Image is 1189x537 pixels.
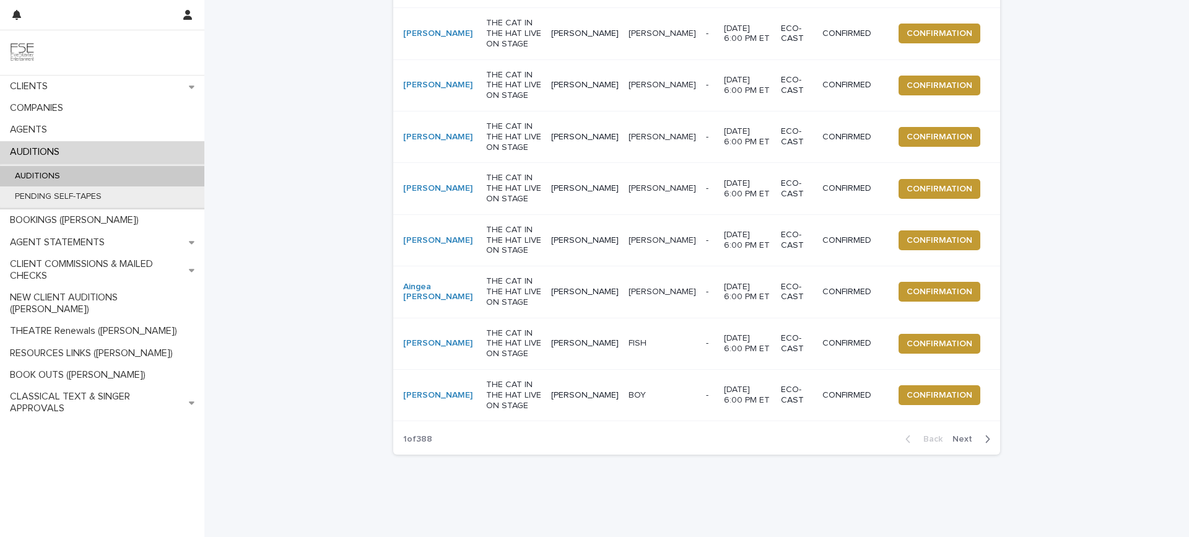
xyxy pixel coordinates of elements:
p: [PERSON_NAME] [551,235,619,246]
button: Next [947,434,1000,445]
p: [PERSON_NAME] [629,284,699,297]
p: NEW CLIENT AUDITIONS ([PERSON_NAME]) [5,292,204,315]
p: - [706,235,714,246]
p: ECO-CAST [781,385,812,406]
p: [DATE] 6:00 PM ET [724,230,771,251]
span: CONFIRMATION [907,286,972,298]
button: CONFIRMATION [899,282,980,302]
p: [PERSON_NAME] [629,77,699,90]
p: CONFIRMED [822,390,884,401]
tr: [PERSON_NAME] THE CAT IN THE HAT LIVE ON STAGE[PERSON_NAME]BOYBOY -[DATE] 6:00 PM ETECO-CASTCONFI... [393,369,1000,421]
tr: [PERSON_NAME] THE CAT IN THE HAT LIVE ON STAGE[PERSON_NAME][PERSON_NAME][PERSON_NAME] -[DATE] 6:0... [393,8,1000,59]
p: CONFIRMED [822,338,884,349]
p: THE CAT IN THE HAT LIVE ON STAGE [486,276,541,307]
p: BOOK OUTS ([PERSON_NAME]) [5,369,155,381]
p: - [706,390,714,401]
p: AGENT STATEMENTS [5,237,115,248]
p: CONFIRMED [822,28,884,39]
p: PENDING SELF-TAPES [5,191,111,202]
p: COMPANIES [5,102,73,114]
p: THE CAT IN THE HAT LIVE ON STAGE [486,121,541,152]
p: [DATE] 6:00 PM ET [724,24,771,45]
p: CLIENTS [5,81,58,92]
p: [DATE] 6:00 PM ET [724,126,771,147]
p: ECO-CAST [781,24,812,45]
p: CONFIRMED [822,287,884,297]
p: [PERSON_NAME] [551,80,619,90]
p: ECO-CAST [781,282,812,303]
span: CONFIRMATION [907,183,972,195]
p: [PERSON_NAME] [551,132,619,142]
span: CONFIRMATION [907,338,972,350]
p: [PERSON_NAME] [629,26,699,39]
button: CONFIRMATION [899,385,980,405]
p: - [706,183,714,194]
button: CONFIRMATION [899,127,980,147]
a: [PERSON_NAME] [403,338,473,349]
p: CONFIRMED [822,235,884,246]
a: [PERSON_NAME] [403,28,473,39]
button: CONFIRMATION [899,24,980,43]
button: CONFIRMATION [899,179,980,199]
p: [PERSON_NAME] [551,183,619,194]
span: CONFIRMATION [907,234,972,247]
tr: [PERSON_NAME] THE CAT IN THE HAT LIVE ON STAGE[PERSON_NAME]FISHFISH -[DATE] 6:00 PM ETECO-CASTCON... [393,318,1000,369]
p: ECO-CAST [781,126,812,147]
p: [PERSON_NAME] [551,390,619,401]
p: [PERSON_NAME] [629,129,699,142]
p: [DATE] 6:00 PM ET [724,333,771,354]
p: - [706,338,714,349]
button: CONFIRMATION [899,76,980,95]
a: [PERSON_NAME] [403,183,473,194]
button: CONFIRMATION [899,334,980,354]
p: RESOURCES LINKS ([PERSON_NAME]) [5,347,183,359]
p: CLASSICAL TEXT & SINGER APPROVALS [5,391,189,414]
p: - [706,28,714,39]
tr: [PERSON_NAME] THE CAT IN THE HAT LIVE ON STAGE[PERSON_NAME][PERSON_NAME][PERSON_NAME] -[DATE] 6:0... [393,214,1000,266]
a: [PERSON_NAME] [403,80,473,90]
a: [PERSON_NAME] [403,390,473,401]
tr: [PERSON_NAME] THE CAT IN THE HAT LIVE ON STAGE[PERSON_NAME][PERSON_NAME][PERSON_NAME] -[DATE] 6:0... [393,163,1000,214]
p: CLIENT COMMISSIONS & MAILED CHECKS [5,258,189,282]
img: 9JgRvJ3ETPGCJDhvPVA5 [10,40,35,65]
p: CONFIRMED [822,80,884,90]
p: - [706,80,714,90]
p: THE CAT IN THE HAT LIVE ON STAGE [486,225,541,256]
tr: [PERSON_NAME] THE CAT IN THE HAT LIVE ON STAGE[PERSON_NAME][PERSON_NAME][PERSON_NAME] -[DATE] 6:0... [393,59,1000,111]
p: [PERSON_NAME] [551,28,619,39]
p: - [706,287,714,297]
a: Aingea [PERSON_NAME] [403,282,476,303]
tr: [PERSON_NAME] THE CAT IN THE HAT LIVE ON STAGE[PERSON_NAME][PERSON_NAME][PERSON_NAME] -[DATE] 6:0... [393,111,1000,162]
p: ECO-CAST [781,178,812,199]
p: FISH [629,336,649,349]
p: BOOKINGS ([PERSON_NAME]) [5,214,149,226]
a: [PERSON_NAME] [403,235,473,246]
p: [PERSON_NAME] [629,233,699,246]
p: ECO-CAST [781,230,812,251]
p: THEATRE Renewals ([PERSON_NAME]) [5,325,187,337]
a: [PERSON_NAME] [403,132,473,142]
span: Next [952,435,980,443]
span: CONFIRMATION [907,27,972,40]
p: - [706,132,714,142]
p: 1 of 388 [393,424,442,455]
p: CONFIRMED [822,183,884,194]
p: [DATE] 6:00 PM ET [724,75,771,96]
span: Back [916,435,943,443]
p: THE CAT IN THE HAT LIVE ON STAGE [486,173,541,204]
span: CONFIRMATION [907,79,972,92]
p: THE CAT IN THE HAT LIVE ON STAGE [486,380,541,411]
button: Back [895,434,947,445]
p: [DATE] 6:00 PM ET [724,282,771,303]
p: [DATE] 6:00 PM ET [724,385,771,406]
p: ECO-CAST [781,75,812,96]
p: THE CAT IN THE HAT LIVE ON STAGE [486,328,541,359]
p: [PERSON_NAME] [551,338,619,349]
p: [PERSON_NAME] [629,181,699,194]
p: AUDITIONS [5,171,70,181]
p: CONFIRMED [822,132,884,142]
p: AUDITIONS [5,146,69,158]
p: [PERSON_NAME] [551,287,619,297]
p: AGENTS [5,124,57,136]
p: THE CAT IN THE HAT LIVE ON STAGE [486,70,541,101]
